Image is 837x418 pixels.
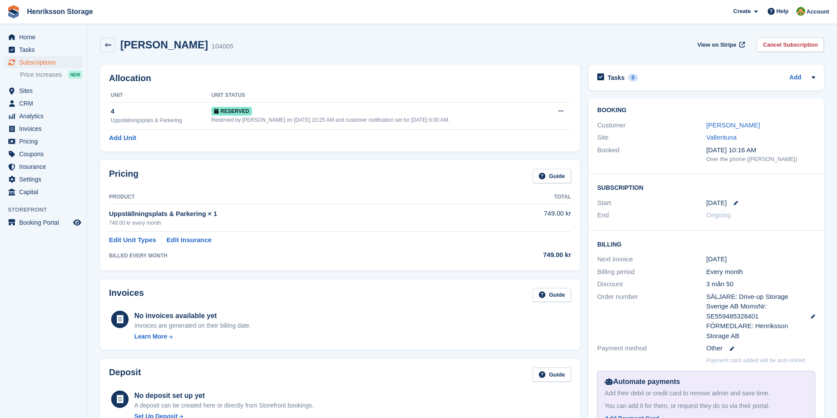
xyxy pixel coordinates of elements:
[597,198,706,208] div: Start
[706,267,815,277] div: Every month
[19,97,71,110] span: CRM
[706,121,760,129] a: [PERSON_NAME]
[211,107,252,116] span: Reserved
[211,116,545,124] div: Reserved by [PERSON_NAME] on [DATE] 10:25 AM and customer notification set for [DATE] 6:00 AM.
[476,190,571,204] th: Total
[605,401,808,411] div: You can add it for them, or request they do so via their portal.
[120,39,208,51] h2: [PERSON_NAME]
[134,332,251,341] a: Learn More
[19,135,71,147] span: Pricing
[134,311,251,321] div: No invoices available yet
[4,186,82,198] a: menu
[109,73,571,83] h2: Allocation
[109,89,211,103] th: Unit
[19,31,71,43] span: Home
[4,110,82,122] a: menu
[597,292,706,341] div: Order number
[806,7,829,16] span: Account
[706,145,815,155] div: [DATE] 10:16 AM
[476,250,571,260] div: 749.00 kr
[597,343,706,353] div: Payment method
[706,198,727,208] time: 2025-09-26 22:00:00 UTC
[796,7,805,16] img: Mikael Holmström
[4,56,82,69] a: menu
[706,134,737,141] a: Vallentuna
[597,120,706,130] div: Customer
[597,107,815,114] h2: Booking
[68,70,82,79] div: NEW
[109,235,156,245] a: Edit Unit Types
[597,145,706,164] div: Booked
[19,110,71,122] span: Analytics
[4,216,82,229] a: menu
[605,389,808,398] div: Add their debit or credit card to remove admin and save time.
[628,74,638,82] div: 0
[19,148,71,160] span: Coupons
[19,173,71,185] span: Settings
[134,321,251,330] div: Invoices are generated on their billing date.
[19,161,71,173] span: Insurance
[706,292,802,341] span: SÄLJARE: Drive-up Storage Sverige AB MomsNr: SE559485328401 FÖRMEDLARE: Henriksson Storage AB
[776,7,789,16] span: Help
[706,254,815,264] div: [DATE]
[109,209,476,219] div: Uppställningsplats & Parkering × 1
[134,332,167,341] div: Learn More
[4,97,82,110] a: menu
[109,288,144,302] h2: Invoices
[733,7,751,16] span: Create
[706,356,805,365] p: Payment card added will be auto-linked
[4,161,82,173] a: menu
[109,169,139,183] h2: Pricing
[533,288,571,302] a: Guide
[533,169,571,183] a: Guide
[19,85,71,97] span: Sites
[7,5,20,18] img: stora-icon-8386f47178a22dfd0bd8f6a31ec36ba5ce8667c1dd55bd0f319d3a0aa187defe.svg
[4,44,82,56] a: menu
[4,31,82,43] a: menu
[211,41,233,51] div: 104005
[72,217,82,228] a: Preview store
[211,89,545,103] th: Unit Status
[757,38,824,52] a: Cancel Subscription
[706,155,815,164] div: Over the phone ([PERSON_NAME])
[111,116,211,124] div: Uppställningsplats & Parkering
[19,56,71,69] span: Subscriptions
[706,279,815,289] div: 3 mån 50
[4,85,82,97] a: menu
[706,343,815,353] div: Other
[597,267,706,277] div: Billing period
[19,216,71,229] span: Booking Portal
[706,211,731,219] span: Ongoing
[533,367,571,382] a: Guide
[597,240,815,248] h2: Billing
[8,206,87,214] span: Storefront
[109,252,476,260] div: BILLED EVERY MONTH
[597,210,706,220] div: End
[20,71,62,79] span: Price increases
[597,254,706,264] div: Next invoice
[19,186,71,198] span: Capital
[4,135,82,147] a: menu
[476,204,571,231] td: 749.00 kr
[109,133,136,143] a: Add Unit
[605,377,808,387] div: Automate payments
[19,44,71,56] span: Tasks
[167,235,211,245] a: Edit Insurance
[134,401,314,410] p: A deposit can be created here or directly from Storefront bookings.
[111,106,211,116] div: 4
[789,73,801,83] a: Add
[694,38,747,52] a: View on Stripe
[4,173,82,185] a: menu
[109,219,476,227] div: 749.00 kr every month
[20,70,82,79] a: Price increases NEW
[597,279,706,289] div: Discount
[24,4,96,19] a: Henriksson Storage
[597,133,706,143] div: Site
[19,123,71,135] span: Invoices
[4,148,82,160] a: menu
[109,367,141,382] h2: Deposit
[697,41,736,49] span: View on Stripe
[4,123,82,135] a: menu
[608,74,625,82] h2: Tasks
[109,190,476,204] th: Product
